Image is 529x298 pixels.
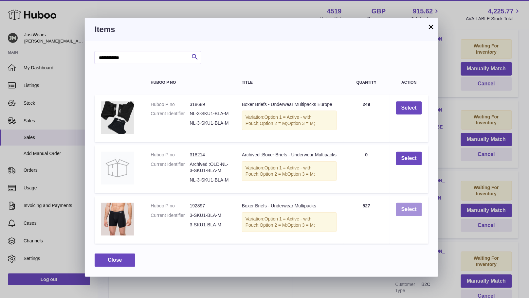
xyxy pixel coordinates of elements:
div: Variation: [242,161,337,181]
dd: 318214 [190,152,229,158]
div: Boxer Briefs - Underwear Multipacks [242,203,337,209]
dt: Current Identifier [151,212,190,219]
span: Option 3 = M; [287,222,315,228]
td: 249 [343,95,390,142]
button: Close [95,254,135,267]
th: Action [390,74,429,91]
img: Boxer Briefs - Underwear Multipacks [101,203,134,236]
button: Select [396,203,422,216]
dt: Current Identifier [151,111,190,117]
dd: 3-SKU1-BLA-M [190,212,229,219]
img: Boxer Briefs - Underwear Multipacks Europe [101,101,134,134]
span: Close [108,257,122,263]
td: 527 [343,196,390,244]
dd: 192897 [190,203,229,209]
dd: NL-3-SKU1-BLA-M [190,120,229,126]
span: Option 2 = M; [260,171,287,177]
h3: Items [95,24,429,35]
span: Option 3 = M; [287,171,315,177]
button: Select [396,101,422,115]
span: Option 3 = M; [287,121,315,126]
dd: 318689 [190,101,229,108]
th: Title [235,74,343,91]
div: Archived :Boxer Briefs - Underwear Multipacks [242,152,337,158]
td: 0 [343,145,390,193]
dd: NL-3-SKU1-BLA-M [190,177,229,183]
dt: Huboo P no [151,203,190,209]
button: × [427,23,435,31]
span: Option 1 = Active - with Pouch; [246,114,312,126]
div: Boxer Briefs - Underwear Multipacks Europe [242,101,337,108]
img: Archived :Boxer Briefs - Underwear Multipacks [101,152,134,184]
th: Quantity [343,74,390,91]
span: Option 1 = Active - with Pouch; [246,165,312,177]
span: Option 2 = M; [260,222,287,228]
dt: Huboo P no [151,101,190,108]
button: Select [396,152,422,165]
th: Huboo P no [144,74,235,91]
dt: Huboo P no [151,152,190,158]
dt: Current Identifier [151,161,190,174]
dd: 3-SKU1-BLA-M [190,222,229,228]
span: Option 2 = M; [260,121,287,126]
div: Variation: [242,212,337,232]
dd: NL-3-SKU1-BLA-M [190,111,229,117]
dd: Archived :OLD-NL-3-SKU1-BLA-M [190,161,229,174]
span: Option 1 = Active - with Pouch; [246,216,312,228]
div: Variation: [242,111,337,130]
